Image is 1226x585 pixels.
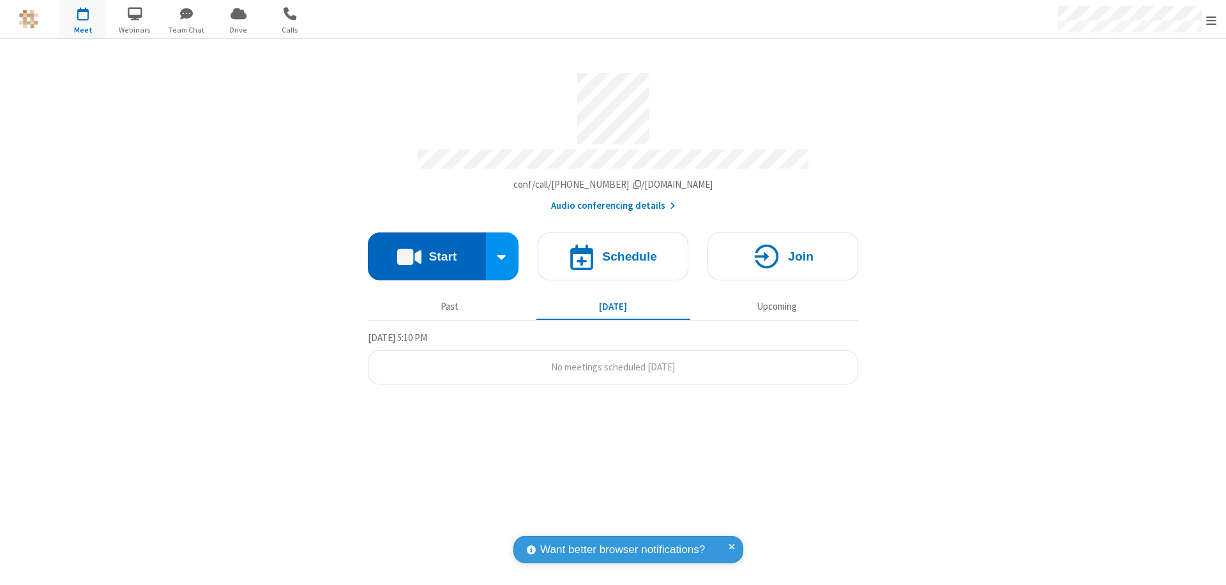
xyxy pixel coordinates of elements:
[540,542,705,558] span: Want better browser notifications?
[513,178,713,190] span: Copy my meeting room link
[19,10,38,29] img: QA Selenium DO NOT DELETE OR CHANGE
[163,24,211,36] span: Team Chat
[708,232,858,280] button: Join
[266,24,314,36] span: Calls
[215,24,262,36] span: Drive
[368,232,486,280] button: Start
[536,294,690,319] button: [DATE]
[486,232,519,280] div: Start conference options
[551,361,675,373] span: No meetings scheduled [DATE]
[788,250,814,262] h4: Join
[59,24,107,36] span: Meet
[538,232,688,280] button: Schedule
[368,330,858,385] section: Today's Meetings
[368,63,858,213] section: Account details
[368,331,427,344] span: [DATE] 5:10 PM
[111,24,159,36] span: Webinars
[551,199,676,213] button: Audio conferencing details
[373,294,527,319] button: Past
[513,178,713,192] button: Copy my meeting room linkCopy my meeting room link
[428,250,457,262] h4: Start
[700,294,854,319] button: Upcoming
[602,250,657,262] h4: Schedule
